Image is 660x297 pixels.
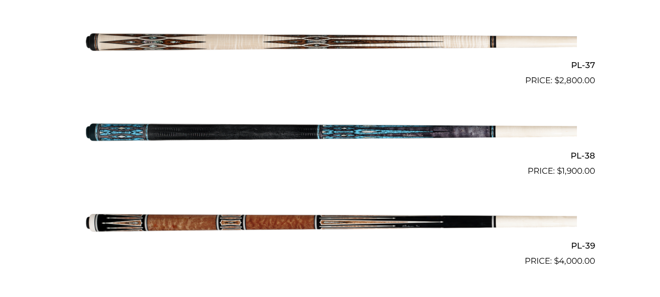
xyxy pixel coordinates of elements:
[84,1,577,83] img: PL-37
[557,166,595,176] bdi: 1,900.00
[65,182,595,268] a: PL-39 $4,000.00
[65,146,595,164] h2: PL-38
[554,75,559,85] span: $
[65,56,595,74] h2: PL-37
[84,91,577,173] img: PL-38
[557,166,562,176] span: $
[554,256,559,266] span: $
[84,182,577,264] img: PL-39
[65,91,595,177] a: PL-38 $1,900.00
[65,1,595,87] a: PL-37 $2,800.00
[554,75,595,85] bdi: 2,800.00
[554,256,595,266] bdi: 4,000.00
[65,237,595,255] h2: PL-39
